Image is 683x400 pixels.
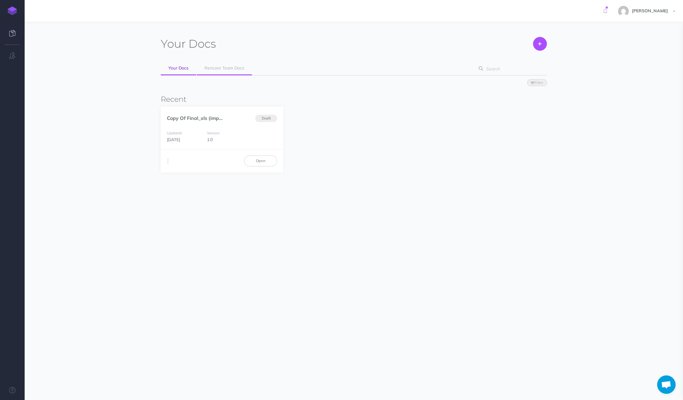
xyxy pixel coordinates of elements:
[197,61,252,75] a: Rencore Team Docs
[167,137,180,142] span: [DATE]
[244,156,277,166] a: Open
[207,137,213,142] span: 1.0
[168,65,188,71] span: Your Docs
[204,65,244,71] span: Rencore Team Docs
[8,6,17,15] img: logo-mark.svg
[161,37,216,51] h1: Docs
[484,63,537,74] input: Search
[618,6,629,17] img: 144ae60c011ffeabe18c6ddfbe14a5c9.jpg
[161,61,196,75] a: Your Docs
[167,115,223,121] a: Copy Of Final_xls (imp...
[167,157,169,166] i: More actions
[167,131,182,135] small: Updated:
[657,375,676,394] div: Open chat
[629,8,671,14] span: [PERSON_NAME]
[207,131,220,135] small: Version:
[161,37,186,50] span: Your
[161,95,547,103] h3: Recent
[527,79,547,86] button: Filter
